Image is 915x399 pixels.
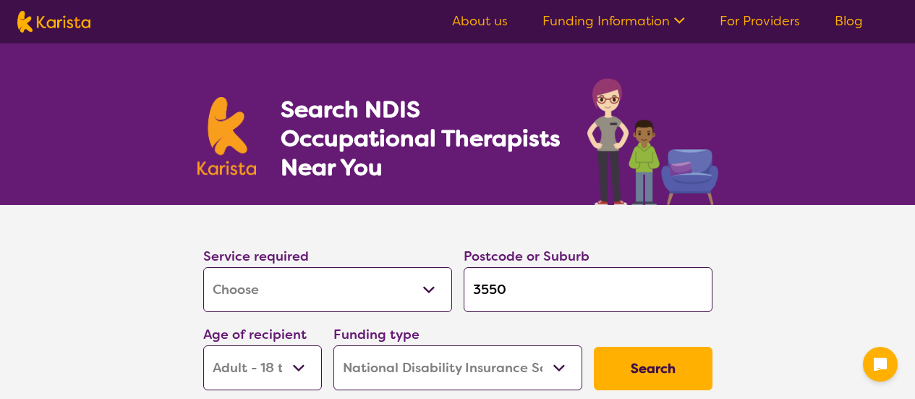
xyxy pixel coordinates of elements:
input: Type [464,267,712,312]
h1: Search NDIS Occupational Therapists Near You [281,95,562,182]
img: Karista logo [197,97,257,175]
img: occupational-therapy [587,78,718,205]
label: Funding type [333,326,420,343]
label: Postcode or Suburb [464,248,590,265]
a: About us [452,12,508,30]
img: Karista logo [17,11,90,33]
label: Age of recipient [203,326,307,343]
a: Blog [835,12,863,30]
a: For Providers [720,12,800,30]
label: Service required [203,248,309,265]
button: Search [594,347,712,390]
a: Funding Information [542,12,685,30]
